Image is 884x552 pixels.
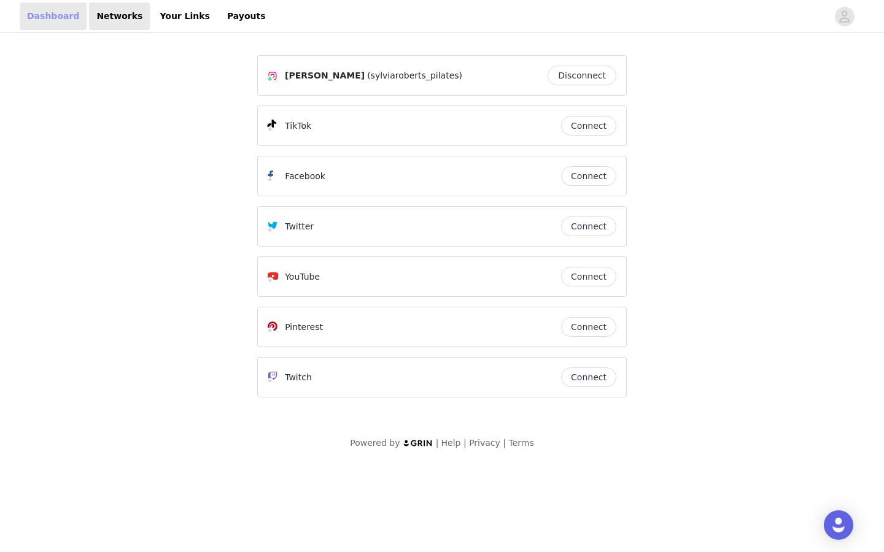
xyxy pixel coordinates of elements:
[561,317,616,337] button: Connect
[285,321,323,334] p: Pinterest
[285,270,320,283] p: YouTube
[561,217,616,236] button: Connect
[152,2,217,30] a: Your Links
[285,170,325,183] p: Facebook
[220,2,273,30] a: Payouts
[503,438,506,448] span: |
[350,438,400,448] span: Powered by
[20,2,87,30] a: Dashboard
[441,438,461,448] a: Help
[561,367,616,387] button: Connect
[824,510,853,540] div: Open Intercom Messenger
[285,220,314,233] p: Twitter
[285,120,311,132] p: TikTok
[89,2,150,30] a: Networks
[561,116,616,136] button: Connect
[436,438,439,448] span: |
[548,66,616,85] button: Disconnect
[268,71,277,81] img: Instagram Icon
[508,438,533,448] a: Terms
[403,439,433,447] img: logo
[561,267,616,286] button: Connect
[469,438,500,448] a: Privacy
[285,371,312,384] p: Twitch
[839,7,850,26] div: avatar
[561,166,616,186] button: Connect
[463,438,467,448] span: |
[285,69,365,82] span: [PERSON_NAME]
[367,69,462,82] span: (sylviaroberts_pilates)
